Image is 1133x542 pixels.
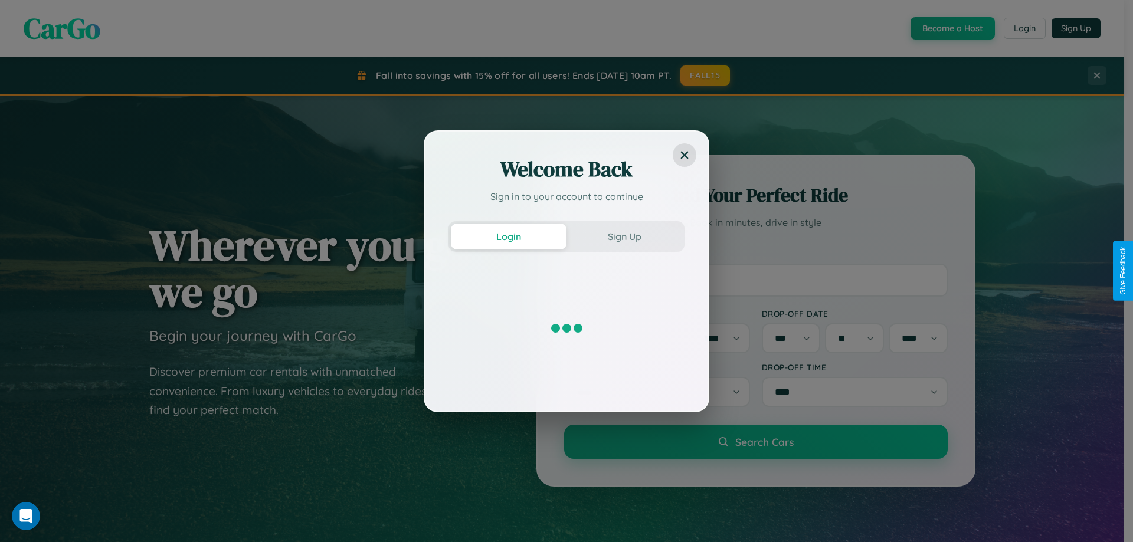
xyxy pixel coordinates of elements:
h2: Welcome Back [448,155,685,183]
iframe: Intercom live chat [12,502,40,530]
div: Give Feedback [1119,247,1127,295]
p: Sign in to your account to continue [448,189,685,203]
button: Login [451,224,566,249]
button: Sign Up [566,224,682,249]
